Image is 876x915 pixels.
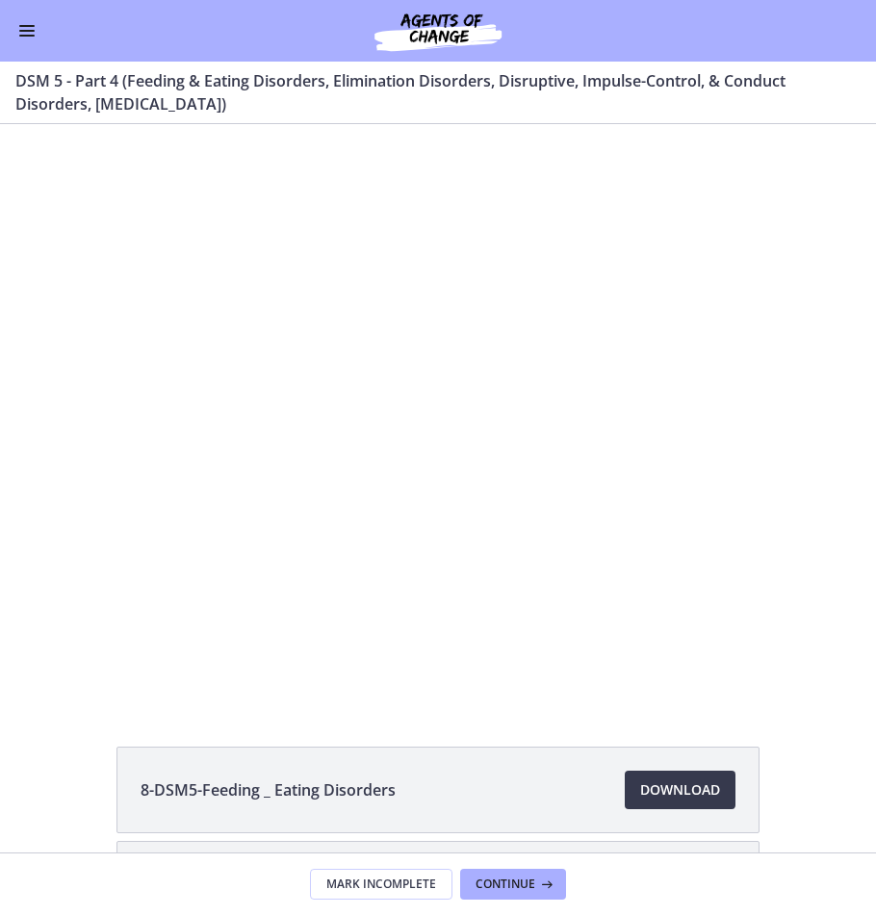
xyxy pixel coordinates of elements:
[460,869,566,900] button: Continue
[141,778,396,801] span: 8-DSM5-Feeding _ Eating Disorders
[322,8,554,54] img: Agents of Change
[15,69,837,115] h3: DSM 5 - Part 4 (Feeding & Eating Disorders, Elimination Disorders, Disruptive, Impulse-Control, &...
[326,877,436,892] span: Mark Incomplete
[15,19,39,42] button: Enable menu
[310,869,452,900] button: Mark Incomplete
[476,877,535,892] span: Continue
[625,771,735,809] a: Download
[640,778,720,801] span: Download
